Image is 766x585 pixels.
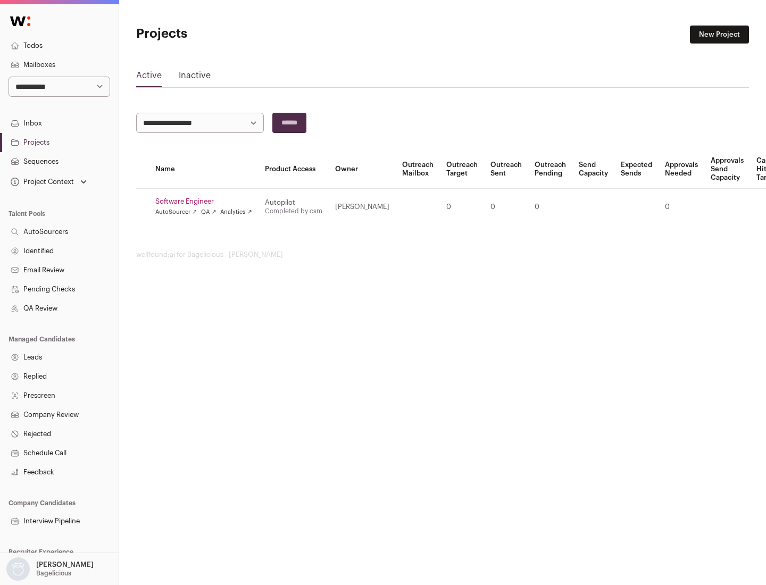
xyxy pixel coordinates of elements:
[149,150,259,189] th: Name
[6,557,30,581] img: nopic.png
[528,150,572,189] th: Outreach Pending
[484,150,528,189] th: Outreach Sent
[440,150,484,189] th: Outreach Target
[155,197,252,206] a: Software Engineer
[136,250,749,259] footer: wellfound:ai for Bagelicious - [PERSON_NAME]
[36,569,71,578] p: Bagelicious
[4,557,96,581] button: Open dropdown
[220,208,252,216] a: Analytics ↗
[659,189,704,225] td: 0
[136,26,340,43] h1: Projects
[136,69,162,86] a: Active
[259,150,329,189] th: Product Access
[396,150,440,189] th: Outreach Mailbox
[201,208,216,216] a: QA ↗
[528,189,572,225] td: 0
[614,150,659,189] th: Expected Sends
[690,26,749,44] a: New Project
[572,150,614,189] th: Send Capacity
[659,150,704,189] th: Approvals Needed
[484,189,528,225] td: 0
[155,208,197,216] a: AutoSourcer ↗
[440,189,484,225] td: 0
[329,189,396,225] td: [PERSON_NAME]
[329,150,396,189] th: Owner
[265,208,322,214] a: Completed by csm
[9,174,89,189] button: Open dropdown
[704,150,750,189] th: Approvals Send Capacity
[9,178,74,186] div: Project Context
[179,69,211,86] a: Inactive
[36,561,94,569] p: [PERSON_NAME]
[265,198,322,207] div: Autopilot
[4,11,36,32] img: Wellfound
